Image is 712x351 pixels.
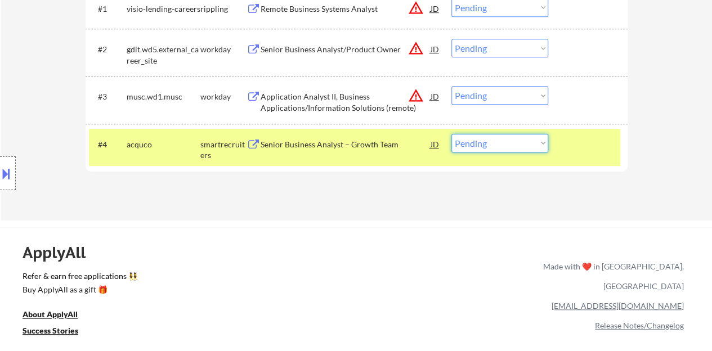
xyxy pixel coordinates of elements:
div: smartrecruiters [200,139,247,161]
div: visio-lending-careers [127,3,200,15]
a: About ApplyAll [23,309,93,323]
a: [EMAIL_ADDRESS][DOMAIN_NAME] [552,301,684,310]
div: #1 [98,3,118,15]
div: gdit.wd5.external_career_site [127,44,200,66]
div: workday [200,91,247,102]
a: Release Notes/Changelog [595,321,684,330]
div: workday [200,44,247,55]
div: JD [429,86,441,106]
div: Senior Business Analyst/Product Owner [261,44,431,55]
u: About ApplyAll [23,309,78,319]
button: warning_amber [408,40,424,56]
div: #2 [98,44,118,55]
div: JD [429,39,441,59]
div: rippling [200,3,247,15]
u: Success Stories [23,326,78,335]
div: Application Analyst II, Business Applications/Information Solutions (remote) [261,91,431,113]
div: Buy ApplyAll as a gift 🎁 [23,286,135,294]
a: Success Stories [23,325,93,339]
button: warning_amber [408,88,424,103]
div: Made with ❤️ in [GEOGRAPHIC_DATA], [GEOGRAPHIC_DATA] [539,256,684,296]
a: Buy ApplyAll as a gift 🎁 [23,284,135,298]
div: Remote Business Systems Analyst [261,3,431,15]
div: Senior Business Analyst – Growth Team [261,139,431,150]
div: JD [429,134,441,154]
a: Refer & earn free applications 👯‍♀️ [23,272,308,284]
